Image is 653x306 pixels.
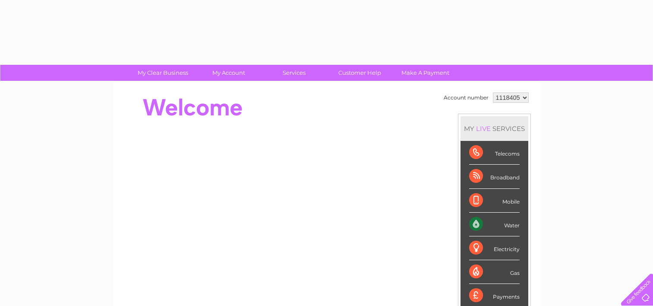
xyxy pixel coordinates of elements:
div: LIVE [474,124,492,133]
div: MY SERVICES [461,116,528,141]
div: Gas [469,260,520,284]
div: Electricity [469,236,520,260]
div: Water [469,213,520,236]
a: Customer Help [324,65,395,81]
td: Account number [442,90,491,105]
a: My Account [193,65,264,81]
div: Broadband [469,165,520,188]
a: Make A Payment [390,65,461,81]
a: My Clear Business [127,65,199,81]
div: Mobile [469,189,520,213]
div: Telecoms [469,141,520,165]
a: Services [259,65,330,81]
